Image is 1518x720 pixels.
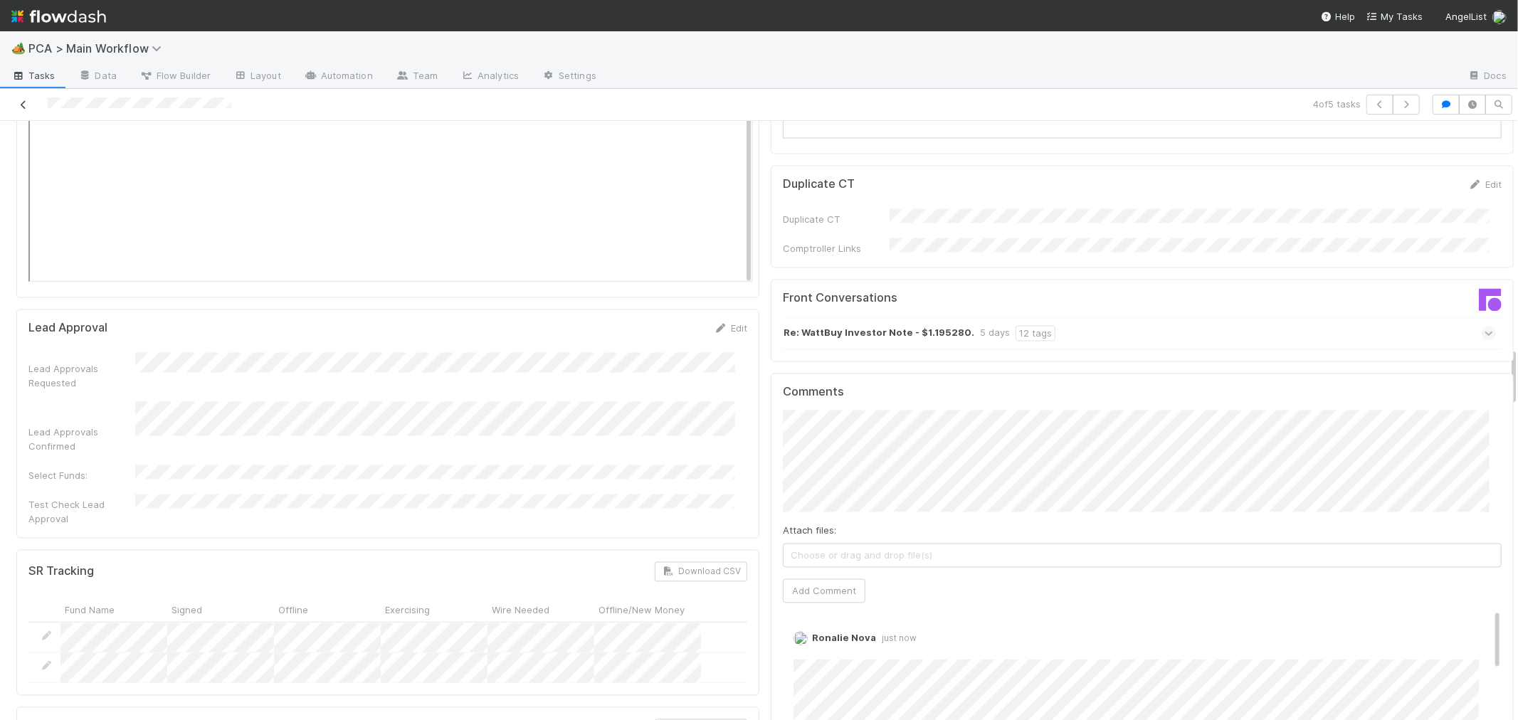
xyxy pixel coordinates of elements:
h5: Front Conversations [783,291,1132,305]
div: Fund Name [60,598,167,620]
div: 5 days [980,325,1010,341]
div: Offline/New Money [594,598,701,620]
span: Ronalie Nova [812,632,876,643]
span: PCA > Main Workflow [28,41,169,55]
h5: SR Tracking [28,564,94,578]
a: Analytics [449,65,530,88]
button: Add Comment [783,578,865,603]
div: Test Check Lead Approval [28,497,135,526]
h5: Duplicate CT [783,177,855,191]
div: Lead Approvals Confirmed [28,425,135,453]
span: Tasks [11,68,56,83]
div: Select Funds: [28,468,135,482]
span: Choose or drag and drop file(s) [784,544,1501,566]
a: Edit [1468,179,1502,190]
strong: Re: WattBuy Investor Note - $1.195280. [784,325,974,341]
div: Signed [167,598,274,620]
a: Team [384,65,449,88]
a: Edit [714,322,747,334]
span: My Tasks [1366,11,1423,22]
span: Flow Builder [139,68,211,83]
span: AngelList [1445,11,1487,22]
a: Settings [530,65,608,88]
a: Data [67,65,128,88]
h5: Lead Approval [28,321,107,335]
div: Lead Approvals Requested [28,361,135,390]
div: 12 tags [1016,325,1055,341]
img: avatar_0d9988fd-9a15-4cc7-ad96-88feab9e0fa9.png [1492,10,1507,24]
span: just now [876,632,917,643]
a: Layout [222,65,292,88]
a: Docs [1456,65,1518,88]
div: Duplicate CT [783,212,890,226]
img: logo-inverted-e16ddd16eac7371096b0.svg [11,4,106,28]
img: front-logo-b4b721b83371efbadf0a.svg [1479,288,1502,311]
a: Flow Builder [128,65,222,88]
a: My Tasks [1366,9,1423,23]
div: Exercising [381,598,487,620]
div: Comptroller Links [783,241,890,255]
span: 4 of 5 tasks [1313,97,1361,111]
img: avatar_0d9988fd-9a15-4cc7-ad96-88feab9e0fa9.png [794,631,808,645]
span: 🏕️ [11,42,26,54]
a: Automation [292,65,384,88]
label: Attach files: [783,523,836,537]
button: Download CSV [655,561,747,581]
div: Offline [274,598,381,620]
div: Help [1321,9,1355,23]
h5: Comments [783,385,1502,399]
div: Wire Needed [487,598,594,620]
